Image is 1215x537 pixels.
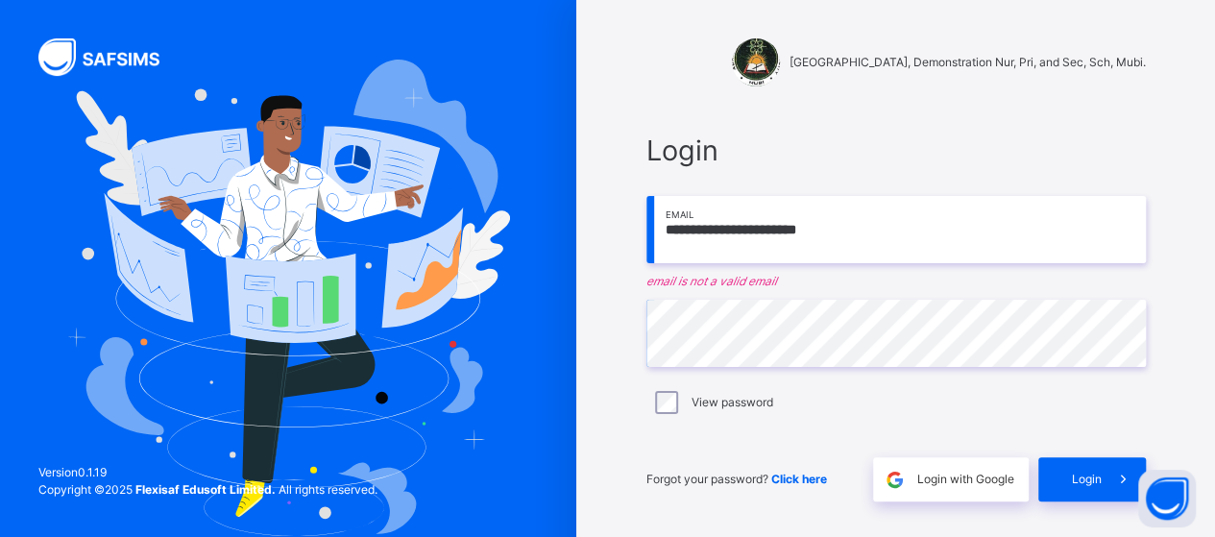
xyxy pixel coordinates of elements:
[917,471,1014,488] span: Login with Google
[884,469,906,491] img: google.396cfc9801f0270233282035f929180a.svg
[771,472,827,486] a: Click here
[38,482,377,497] span: Copyright © 2025 All rights reserved.
[66,60,509,536] img: Hero Image
[646,273,1146,290] em: email is not a valid email
[135,482,276,497] strong: Flexisaf Edusoft Limited.
[1138,470,1196,527] button: Open asap
[38,464,377,481] span: Version 0.1.19
[1072,471,1102,488] span: Login
[646,130,1146,171] span: Login
[790,54,1146,71] span: [GEOGRAPHIC_DATA], Demonstration Nur, Pri, and Sec, Sch, Mubi.
[692,394,773,411] label: View password
[646,472,827,486] span: Forgot your password?
[38,38,182,76] img: SAFSIMS Logo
